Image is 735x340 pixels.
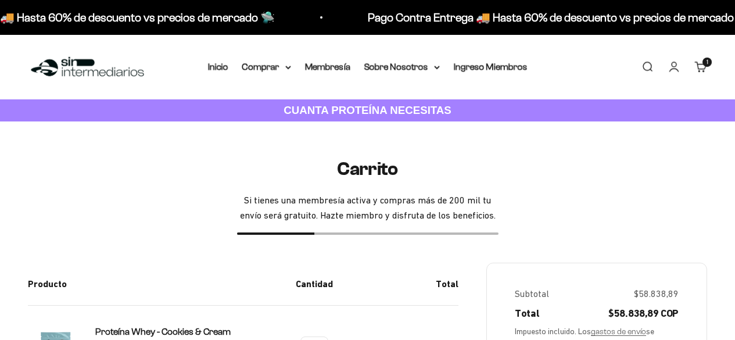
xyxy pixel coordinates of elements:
[515,287,549,302] span: Subtotal
[28,263,286,306] th: Producto
[208,62,228,71] a: Inicio
[591,327,646,336] a: gastos de envío
[286,263,342,306] th: Cantidad
[337,159,398,179] h1: Carrito
[305,62,350,71] a: Membresía
[608,306,679,320] span: $58.838,89 COP
[237,193,499,223] span: Si tienes una membresía activa y compras más de 200 mil tu envío será gratuito. Hazte miembro y d...
[95,327,231,337] span: Proteína Whey - Cookies & Cream
[707,59,708,65] span: 1
[284,104,451,116] strong: CUANTA PROTEÍNA NECESITAS
[242,59,291,74] summary: Comprar
[95,324,231,339] a: Proteína Whey - Cookies & Cream
[454,62,528,71] a: Ingreso Miembros
[342,263,458,306] th: Total
[634,287,679,302] span: $58.838,89
[515,306,539,320] span: Total
[364,59,440,74] summary: Sobre Nosotros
